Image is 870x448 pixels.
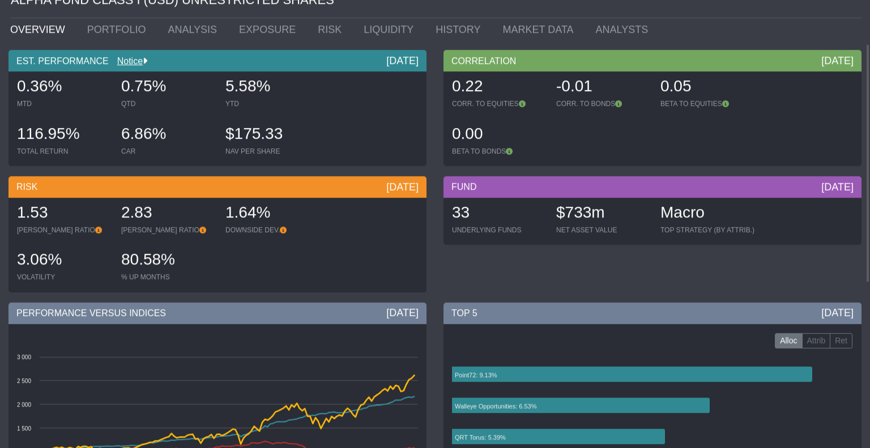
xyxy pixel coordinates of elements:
[556,225,649,234] div: NET ASSET VALUE
[452,100,545,109] div: CORR. TO EQUITIES
[455,372,497,378] text: Point72: 9.13%
[821,306,854,320] div: [DATE]
[452,147,545,156] div: BETA TO BONDS
[556,76,649,100] div: -0.01
[121,100,214,109] div: QTD
[121,78,166,95] span: 0.75%
[17,100,110,109] div: MTD
[802,333,831,349] label: Attrib
[225,225,318,234] div: DOWNSIDE DEV.
[8,176,427,198] div: RISK
[17,378,31,384] text: 2 500
[109,55,147,67] div: Notice
[121,225,214,234] div: [PERSON_NAME] RATIO
[660,225,754,234] div: TOP STRATEGY (BY ATTRIB.)
[121,272,214,281] div: % UP MONTHS
[443,302,862,324] div: TOP 5
[386,54,419,67] div: [DATE]
[121,249,214,272] div: 80.58%
[121,202,214,225] div: 2.83
[8,302,427,324] div: PERFORMANCE VERSUS INDICES
[231,18,309,41] a: EXPOSURE
[587,18,662,41] a: ANALYSTS
[17,202,110,225] div: 1.53
[427,18,494,41] a: HISTORY
[386,180,419,194] div: [DATE]
[121,147,214,156] div: CAR
[225,123,318,147] div: $175.33
[660,100,753,109] div: BETA TO EQUITIES
[775,333,802,349] label: Alloc
[556,202,649,225] div: $733m
[443,176,862,198] div: FUND
[494,18,587,41] a: MARKET DATA
[225,100,318,109] div: YTD
[225,202,318,225] div: 1.64%
[455,434,506,441] text: QRT Torus: 5.39%
[660,76,753,100] div: 0.05
[109,56,143,66] a: Notice
[830,333,852,349] label: Ret
[225,76,318,100] div: 5.58%
[17,225,110,234] div: [PERSON_NAME] RATIO
[556,100,649,109] div: CORR. TO BONDS
[821,180,854,194] div: [DATE]
[17,272,110,281] div: VOLATILITY
[452,202,545,225] div: 33
[17,78,62,95] span: 0.36%
[159,18,231,41] a: ANALYSIS
[17,425,31,432] text: 1 500
[8,50,427,72] div: EST. PERFORMANCE
[452,78,483,95] span: 0.22
[309,18,355,41] a: RISK
[17,402,31,408] text: 2 000
[660,202,754,225] div: Macro
[386,306,419,320] div: [DATE]
[121,123,214,147] div: 6.86%
[355,18,427,41] a: LIQUIDITY
[17,123,110,147] div: 116.95%
[17,249,110,272] div: 3.06%
[452,225,545,234] div: UNDERLYING FUNDS
[225,147,318,156] div: NAV PER SHARE
[17,147,110,156] div: TOTAL RETURN
[452,123,545,147] div: 0.00
[821,54,854,67] div: [DATE]
[443,50,862,72] div: CORRELATION
[455,403,537,409] text: Walleye Opportunities: 6.53%
[17,354,31,360] text: 3 000
[2,18,79,41] a: OVERVIEW
[79,18,160,41] a: PORTFOLIO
